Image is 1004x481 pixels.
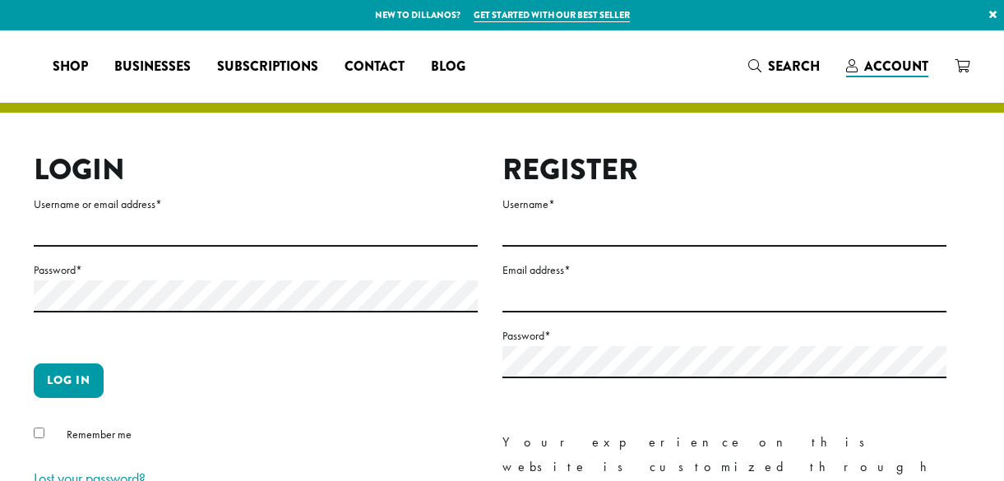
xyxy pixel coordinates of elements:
span: Search [768,57,820,76]
label: Username [502,194,946,215]
label: Password [502,326,946,346]
a: Search [735,53,833,80]
span: Contact [345,57,405,77]
span: Remember me [67,427,132,442]
h2: Register [502,152,946,187]
span: Subscriptions [217,57,318,77]
a: Get started with our best seller [474,8,630,22]
h2: Login [34,152,478,187]
label: Email address [502,260,946,280]
span: Shop [53,57,88,77]
label: Password [34,260,478,280]
a: Shop [39,53,101,80]
button: Log in [34,363,104,398]
label: Username or email address [34,194,478,215]
span: Businesses [114,57,191,77]
span: Blog [431,57,465,77]
span: Account [864,57,928,76]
